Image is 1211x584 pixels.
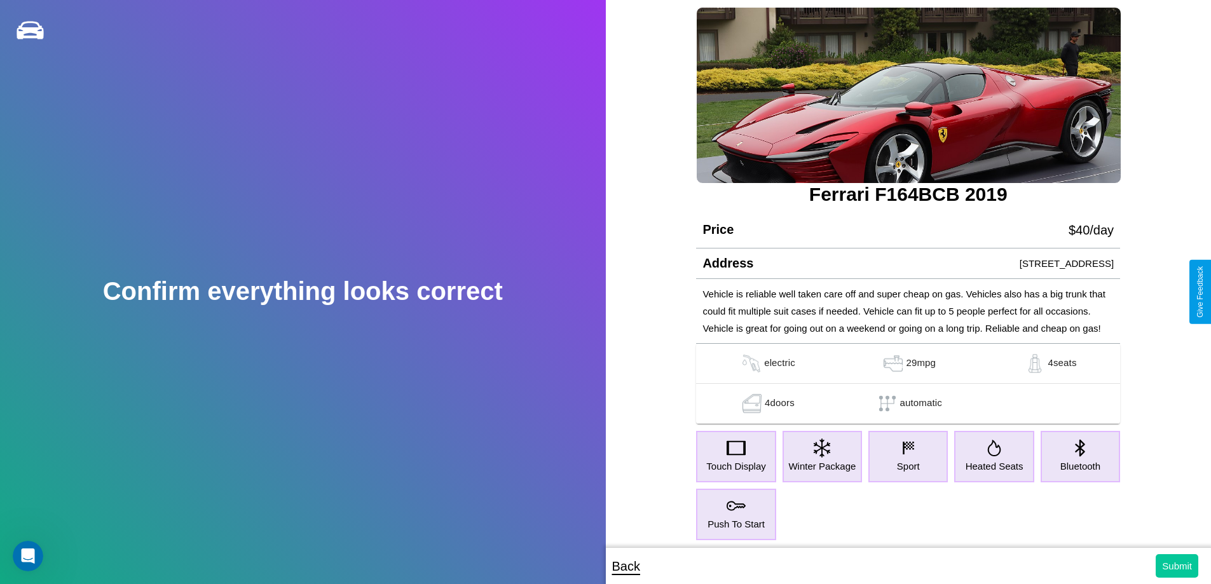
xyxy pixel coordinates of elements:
[880,354,906,373] img: gas
[739,354,764,373] img: gas
[1020,255,1114,272] p: [STREET_ADDRESS]
[696,184,1120,205] h3: Ferrari F164BCB 2019
[612,555,640,578] p: Back
[788,458,856,475] p: Winter Package
[1048,354,1076,373] p: 4 seats
[696,344,1120,424] table: simple table
[906,354,936,373] p: 29 mpg
[1156,554,1198,578] button: Submit
[897,458,920,475] p: Sport
[702,285,1114,337] p: Vehicle is reliable well taken care off and super cheap on gas. Vehicles also has a big trunk tha...
[900,394,942,413] p: automatic
[1022,354,1048,373] img: gas
[708,515,765,533] p: Push To Start
[13,541,43,571] iframe: Intercom live chat
[702,222,734,237] h4: Price
[702,256,753,271] h4: Address
[1060,458,1100,475] p: Bluetooth
[706,458,765,475] p: Touch Display
[764,354,795,373] p: electric
[765,394,795,413] p: 4 doors
[739,394,765,413] img: gas
[103,277,503,306] h2: Confirm everything looks correct
[966,458,1023,475] p: Heated Seats
[1069,219,1114,241] p: $ 40 /day
[1196,266,1205,318] div: Give Feedback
